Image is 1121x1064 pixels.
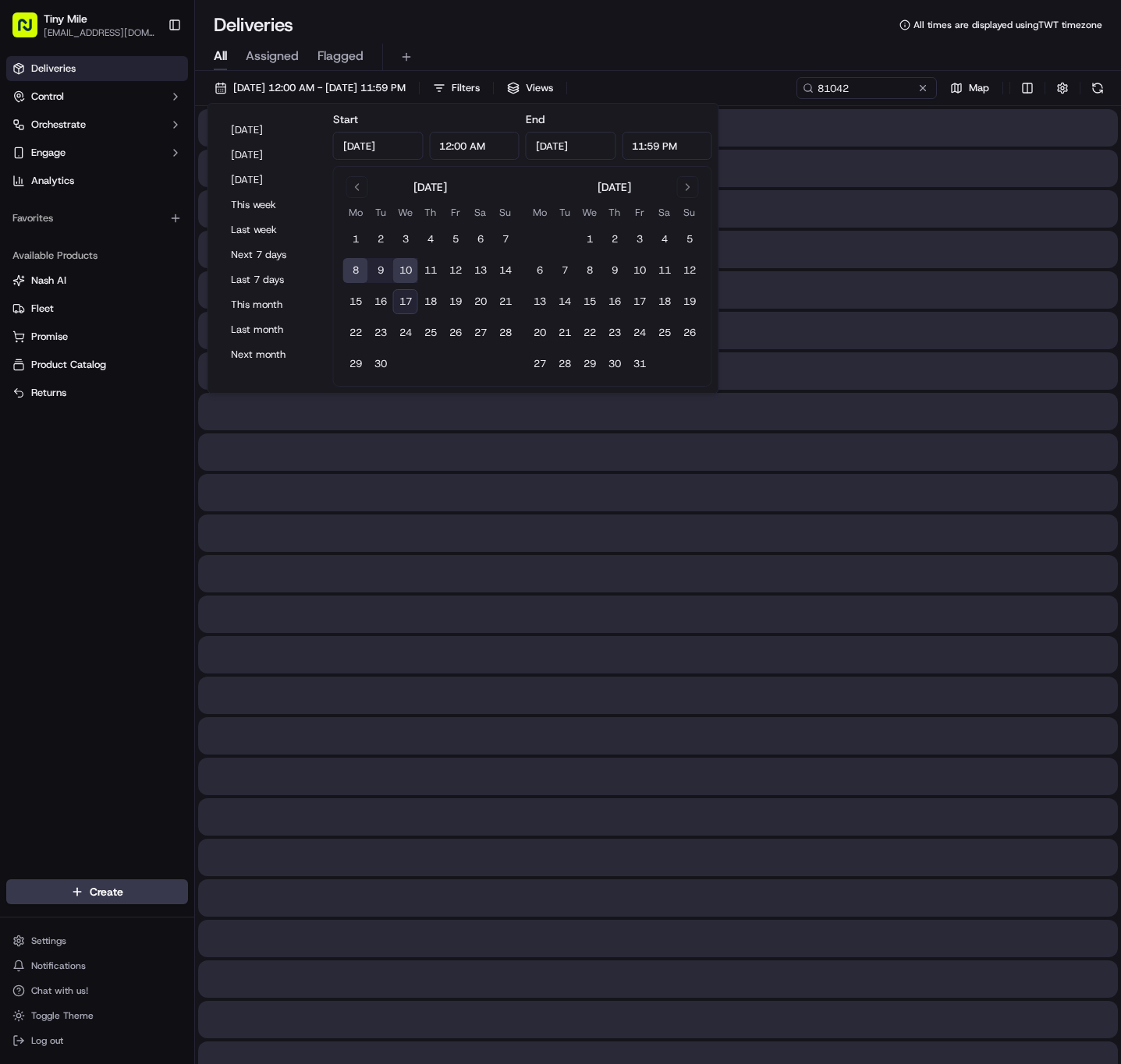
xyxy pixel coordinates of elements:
button: 20 [527,320,552,345]
a: 📗Knowledge Base [9,221,126,249]
h1: Deliveries [214,12,293,37]
button: 5 [677,227,702,252]
span: Flagged [317,47,364,65]
button: Returns [6,380,188,405]
button: 26 [677,320,702,345]
button: Tiny Mile [44,11,87,27]
span: Log out [31,1034,63,1047]
button: Product Catalog [6,352,188,377]
input: Type to search [796,77,937,99]
button: Refresh [1087,77,1109,99]
span: Product Catalog [31,358,106,372]
button: Last 7 days [224,269,317,291]
button: 30 [602,352,627,376]
button: 14 [493,258,518,283]
th: Sunday [493,204,518,221]
span: Control [31,90,64,104]
div: 💻 [132,228,144,241]
button: 21 [552,320,577,345]
button: 3 [393,227,418,252]
div: Available Products [6,243,188,268]
span: All [214,47,227,65]
th: Wednesday [577,204,602,221]
button: 22 [577,320,602,345]
button: 1 [343,227,368,252]
span: Pylon [155,265,189,277]
button: Fleet [6,296,188,321]
button: 31 [627,352,652,376]
button: 5 [443,227,468,252]
span: Engage [31,146,66,160]
button: 15 [343,289,368,314]
button: 24 [393,320,418,345]
span: Analytics [31,174,74,188]
button: Promise [6,324,188,349]
button: This week [224,194,317,216]
button: Log out [6,1030,188,1052]
span: Nash AI [31,274,66,288]
button: 10 [393,258,418,283]
span: Filters [452,81,480,95]
button: 2 [368,227,393,252]
button: 11 [652,258,677,283]
button: 19 [677,289,702,314]
button: 4 [652,227,677,252]
button: Control [6,84,188,109]
th: Saturday [468,204,493,221]
span: Create [90,884,123,900]
button: 29 [577,352,602,376]
a: 💻API Documentation [126,221,257,249]
button: 12 [677,258,702,283]
button: 29 [343,352,368,376]
input: Time [429,132,520,160]
button: 27 [527,352,552,376]
button: Views [500,77,560,99]
span: Knowledge Base [31,227,119,242]
a: Nash AI [12,274,182,288]
button: 7 [552,258,577,283]
th: Tuesday [368,204,393,221]
button: [DATE] 12:00 AM - [DATE] 11:59 PM [208,77,413,99]
button: 24 [627,320,652,345]
span: Settings [31,935,66,947]
a: Deliveries [6,56,188,81]
button: 19 [443,289,468,314]
th: Saturday [652,204,677,221]
th: Monday [527,204,552,221]
button: Settings [6,930,188,952]
button: 3 [627,227,652,252]
button: 16 [368,289,393,314]
button: [EMAIL_ADDRESS][DOMAIN_NAME] [44,27,155,39]
div: 📗 [16,228,28,241]
button: 20 [468,289,493,314]
th: Friday [627,204,652,221]
button: 15 [577,289,602,314]
div: We're available if you need us! [53,165,197,178]
a: Promise [12,330,182,344]
button: Notifications [6,955,188,977]
button: 23 [368,320,393,345]
button: Last month [224,319,317,341]
button: 22 [343,320,368,345]
button: Start new chat [265,154,284,173]
input: Date [526,132,616,160]
div: Favorites [6,206,188,231]
button: 12 [443,258,468,283]
button: [DATE] [224,119,317,141]
button: 28 [493,320,518,345]
button: Orchestrate [6,112,188,137]
button: Toggle Theme [6,1005,188,1027]
a: Fleet [12,302,182,316]
img: Nash [16,16,47,48]
button: 13 [527,289,552,314]
button: 27 [468,320,493,345]
button: 18 [418,289,443,314]
button: 26 [443,320,468,345]
button: 13 [468,258,493,283]
span: API Documentation [147,227,250,242]
button: This month [224,294,317,316]
button: 25 [418,320,443,345]
input: Time [622,132,712,160]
